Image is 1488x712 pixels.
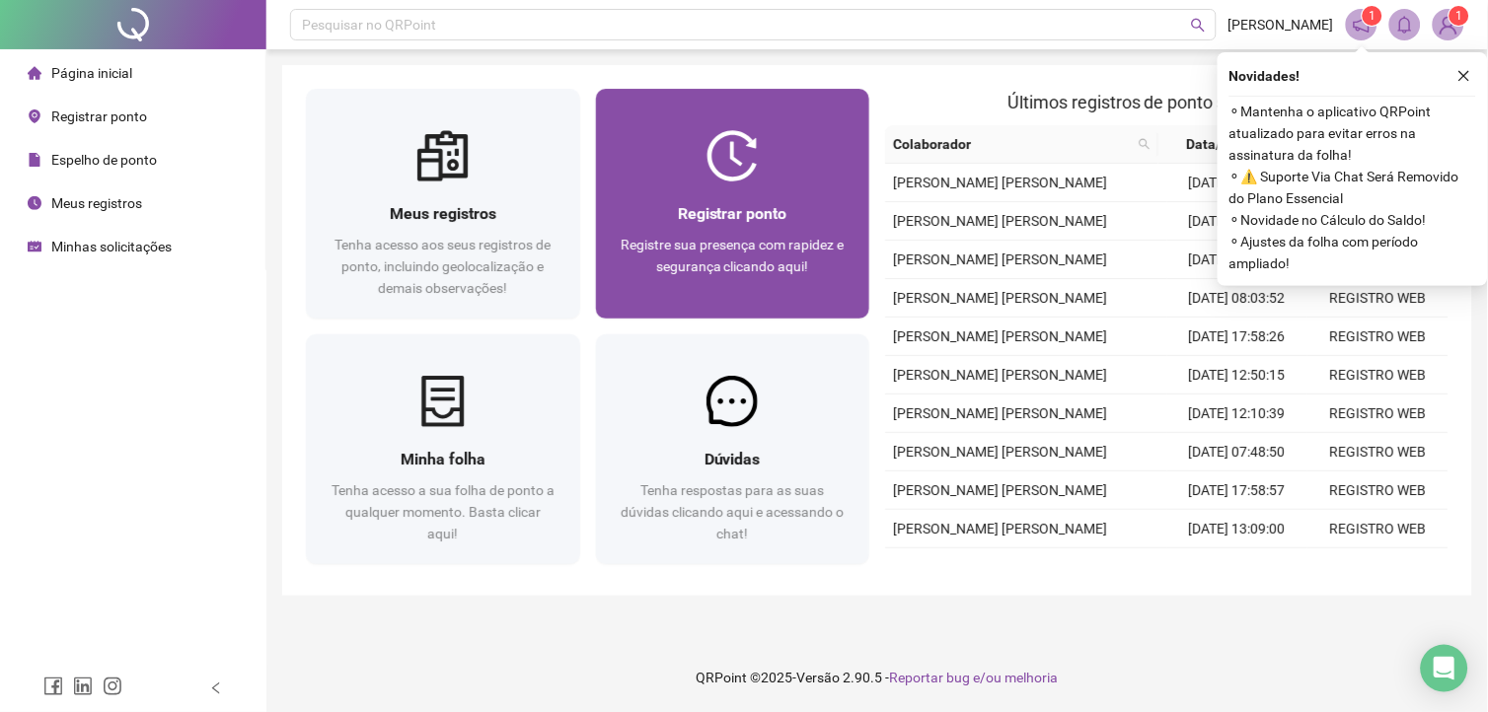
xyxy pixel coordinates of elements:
span: linkedin [73,676,93,696]
a: Minha folhaTenha acesso a sua folha de ponto a qualquer momento. Basta clicar aqui! [306,334,580,564]
footer: QRPoint © 2025 - 2.90.5 - [266,643,1488,712]
span: Página inicial [51,65,132,81]
span: close [1457,69,1471,83]
td: [DATE] 12:50:15 [1167,356,1308,394]
td: REGISTRO WEB [1307,279,1449,318]
span: ⚬ ⚠️ Suporte Via Chat Será Removido do Plano Essencial [1229,166,1476,209]
span: 1 [1370,9,1376,23]
span: Minhas solicitações [51,239,172,254]
span: Registre sua presença com rapidez e segurança clicando aqui! [621,237,844,274]
span: schedule [28,240,41,253]
td: REGISTRO WEB [1307,510,1449,548]
td: [DATE] 12:10:39 [1167,394,1308,433]
span: Meus registros [390,204,496,223]
span: [PERSON_NAME] [PERSON_NAME] [893,213,1107,229]
span: ⚬ Ajustes da folha com período ampliado! [1229,231,1476,274]
span: environment [28,109,41,123]
span: file [28,153,41,167]
td: [DATE] 13:09:00 [1167,510,1308,548]
span: Minha folha [401,450,485,468]
span: [PERSON_NAME] [PERSON_NAME] [893,251,1107,267]
th: Data/Hora [1158,125,1296,164]
td: [DATE] 12:07:54 [1167,548,1308,587]
td: [DATE] 08:03:52 [1167,279,1308,318]
span: clock-circle [28,196,41,210]
span: search [1139,138,1151,150]
td: REGISTRO WEB [1307,548,1449,587]
td: REGISTRO WEB [1307,471,1449,510]
span: [PERSON_NAME] [PERSON_NAME] [893,175,1107,190]
span: search [1135,129,1154,159]
span: Dúvidas [705,450,761,468]
span: Últimos registros de ponto sincronizados [1007,92,1326,112]
span: Reportar bug e/ou melhoria [890,670,1059,685]
div: Open Intercom Messenger [1421,645,1468,692]
img: 90142 [1434,10,1463,39]
span: Data/Hora [1166,133,1272,155]
td: REGISTRO WEB [1307,394,1449,433]
span: notification [1353,16,1371,34]
span: search [1191,18,1206,33]
span: Tenha respostas para as suas dúvidas clicando aqui e acessando o chat! [621,482,844,541]
span: Novidades ! [1229,65,1301,87]
a: Meus registrosTenha acesso aos seus registros de ponto, incluindo geolocalização e demais observa... [306,89,580,319]
a: Registrar pontoRegistre sua presença com rapidez e segurança clicando aqui! [596,89,870,319]
sup: 1 [1363,6,1382,26]
span: Colaborador [893,133,1131,155]
span: [PERSON_NAME] [PERSON_NAME] [893,328,1107,344]
span: bell [1396,16,1414,34]
td: [DATE] 17:59:30 [1167,164,1308,202]
a: DúvidasTenha respostas para as suas dúvidas clicando aqui e acessando o chat! [596,334,870,564]
span: Tenha acesso aos seus registros de ponto, incluindo geolocalização e demais observações! [335,237,551,296]
span: facebook [43,676,63,696]
span: left [209,681,223,695]
td: [DATE] 12:08:28 [1167,241,1308,279]
span: [PERSON_NAME] [PERSON_NAME] [893,405,1107,421]
span: [PERSON_NAME] [1228,14,1334,36]
span: [PERSON_NAME] [PERSON_NAME] [893,444,1107,460]
span: Registrar ponto [51,108,147,124]
span: [PERSON_NAME] [PERSON_NAME] [893,482,1107,498]
span: ⚬ Mantenha o aplicativo QRPoint atualizado para evitar erros na assinatura da folha! [1229,101,1476,166]
td: [DATE] 13:00:39 [1167,202,1308,241]
td: [DATE] 17:58:57 [1167,471,1308,510]
sup: Atualize o seu contato no menu Meus Dados [1450,6,1469,26]
span: Meus registros [51,195,142,211]
td: [DATE] 17:58:26 [1167,318,1308,356]
span: [PERSON_NAME] [PERSON_NAME] [893,521,1107,536]
span: [PERSON_NAME] [PERSON_NAME] [893,290,1107,306]
span: 1 [1456,9,1463,23]
td: REGISTRO WEB [1307,433,1449,471]
span: Versão [797,670,841,685]
span: Espelho de ponto [51,152,157,168]
td: REGISTRO WEB [1307,318,1449,356]
span: instagram [103,676,122,696]
td: REGISTRO WEB [1307,356,1449,394]
span: Registrar ponto [678,204,787,223]
span: Tenha acesso a sua folha de ponto a qualquer momento. Basta clicar aqui! [332,482,555,541]
span: home [28,66,41,80]
span: ⚬ Novidade no Cálculo do Saldo! [1229,209,1476,231]
td: [DATE] 07:48:50 [1167,433,1308,471]
span: [PERSON_NAME] [PERSON_NAME] [893,367,1107,383]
